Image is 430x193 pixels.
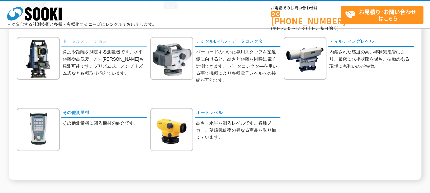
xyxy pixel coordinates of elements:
a: ティルティングレベル [328,37,414,47]
p: 角度や距離を測定する測量機です。水平距離や高低差、方向[PERSON_NAME]も観測可能です。プリズム式、ノンプリズム式など各種取り揃えています。 [63,49,147,77]
a: トータルステーション [61,37,147,47]
img: ティルティングレベル [284,37,326,80]
span: はこちら [345,6,423,23]
img: デジタルレベル・データコレクタ [150,37,193,80]
p: その他測量機に関る機材の紹介です。 [63,120,147,127]
img: その他測量機 [17,108,60,151]
a: お見積り･お問い合わせはこちら [341,6,423,24]
a: その他測量機 [61,108,147,118]
span: 8:50 [281,25,291,31]
p: 日々進化する計測技術と多種・多様化するニーズにレンタルでお応えします。 [7,22,157,26]
span: (平日 ～ 土日、祝日除く) [271,25,339,31]
img: トータルステーション [17,37,60,80]
p: 内蔵された感度の高い棒状気泡管により、厳密に水平状態を保ち、振動のある現場にも強いのが特徴。 [329,49,414,70]
p: 高さ・水平を測るレベルです。各種メーカー、望遠鏡倍率の異なる商品を取り揃えています。 [196,120,280,141]
span: 17:30 [295,25,307,31]
a: [PHONE_NUMBER] [271,11,341,25]
strong: お見積り･お問い合わせ [359,8,416,16]
a: デジタルレベル・データコレクタ [195,37,280,47]
span: お電話でのお問い合わせは [271,6,341,10]
a: オートレベル [195,108,280,118]
img: オートレベル [150,108,193,151]
p: バーコードのついた専用スタッフを望遠鏡に向けると、高さと距離を同時に電子計測できます。 データコレクタ―を用いる事で機種により各種電子レベルへの接続が可能です。 [196,49,280,84]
